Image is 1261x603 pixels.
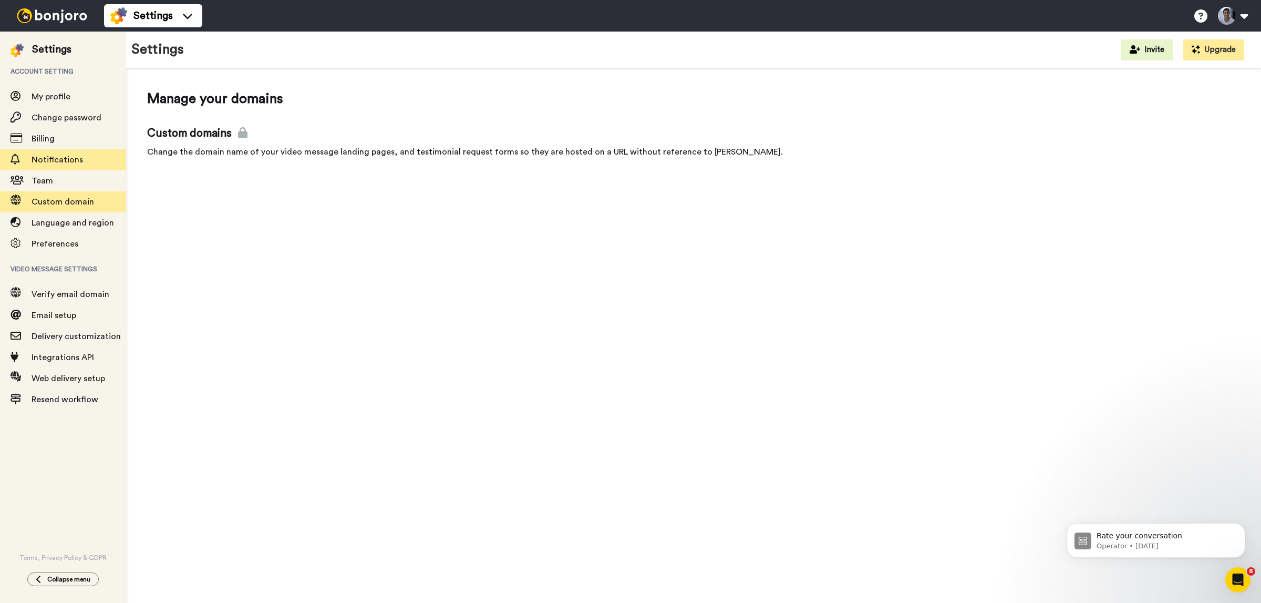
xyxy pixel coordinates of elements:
[32,177,53,185] span: Team
[11,44,24,57] img: settings-colored.svg
[32,353,94,362] span: Integrations API
[1247,567,1255,576] span: 8
[32,219,114,227] span: Language and region
[32,198,94,206] span: Custom domain
[1051,501,1261,575] iframe: Intercom notifications message
[32,311,76,320] span: Email setup
[147,126,1240,141] span: Custom domains
[32,332,121,341] span: Delivery customization
[32,240,78,248] span: Preferences
[147,89,1240,109] span: Manage your domains
[131,42,184,57] h1: Settings
[133,8,173,23] span: Settings
[32,42,71,57] div: Settings
[147,146,1240,158] div: Change the domain name of your video message landing pages, and testimonial request forms so they...
[32,135,55,143] span: Billing
[32,374,105,383] span: Web delivery setup
[13,8,91,23] img: bj-logo-header-white.svg
[32,395,98,404] span: Resend workflow
[1225,567,1250,592] iframe: Intercom live chat
[32,114,101,122] span: Change password
[27,573,99,586] button: Collapse menu
[47,575,90,584] span: Collapse menu
[110,7,127,24] img: settings-colored.svg
[1183,39,1244,60] button: Upgrade
[32,290,109,299] span: Verify email domain
[32,156,83,164] span: Notifications
[32,93,70,101] span: My profile
[1121,39,1173,60] button: Invite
